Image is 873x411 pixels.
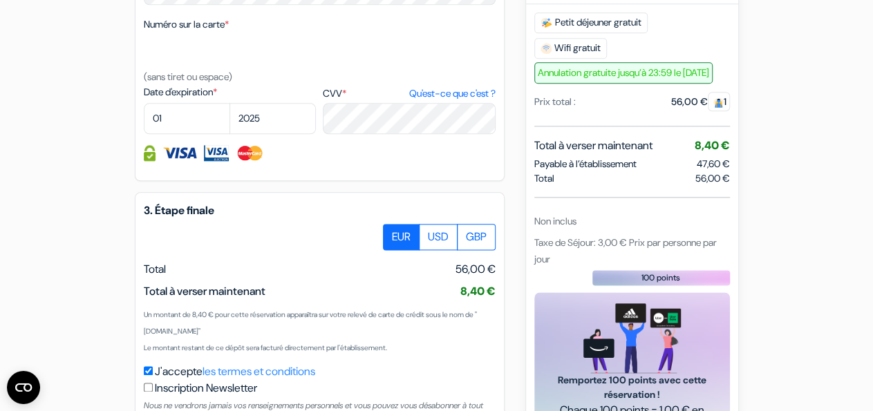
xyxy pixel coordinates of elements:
[144,85,316,99] label: Date d'expiration
[456,261,496,278] span: 56,00 €
[144,17,229,32] label: Numéro sur la carte
[460,284,496,298] span: 8,40 €
[155,363,315,380] label: J'accepte
[534,137,653,154] span: Total à verser maintenant
[541,43,552,54] img: free_wifi.svg
[641,271,680,284] span: 100 points
[7,371,40,404] button: Ouvrir le widget CMP
[671,95,730,109] div: 56,00 €
[583,303,681,373] img: gift_card_hero_new.png
[534,171,554,186] span: Total
[144,284,265,298] span: Total à verser maintenant
[204,145,229,161] img: Visa Electron
[144,310,477,336] small: Un montant de 8,40 € pour cette réservation apparaîtra sur votre relevé de carte de crédit sous l...
[697,157,730,170] span: 47,60 €
[384,224,496,250] div: Basic radio toggle button group
[534,38,607,59] span: Wifi gratuit
[203,364,315,379] a: les termes et conditions
[144,204,496,217] h5: 3. Étape finale
[534,62,713,84] span: Annulation gratuite jusqu’à 23:59 le [DATE]
[534,214,730,229] div: Non inclus
[236,145,264,161] img: Master Card
[551,373,713,402] span: Remportez 100 points avec cette réservation !
[534,12,648,33] span: Petit déjeuner gratuit
[534,236,717,265] span: Taxe de Séjour: 3,00 € Prix par personne par jour
[144,262,166,276] span: Total
[144,145,156,161] img: Information de carte de crédit entièrement encryptée et sécurisée
[713,97,724,108] img: guest.svg
[534,95,576,109] div: Prix total :
[708,92,730,111] span: 1
[155,380,257,396] label: Inscription Newsletter
[409,86,495,101] a: Qu'est-ce que c'est ?
[695,171,730,186] span: 56,00 €
[144,343,387,352] small: Le montant restant de ce dépôt sera facturé directement par l'établissement.
[534,157,637,171] span: Payable à l’établissement
[419,224,458,250] label: USD
[144,70,232,83] small: (sans tiret ou espace)
[323,86,495,101] label: CVV
[162,145,197,161] img: Visa
[541,17,552,28] img: free_breakfast.svg
[457,224,496,250] label: GBP
[383,224,420,250] label: EUR
[695,138,730,153] span: 8,40 €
